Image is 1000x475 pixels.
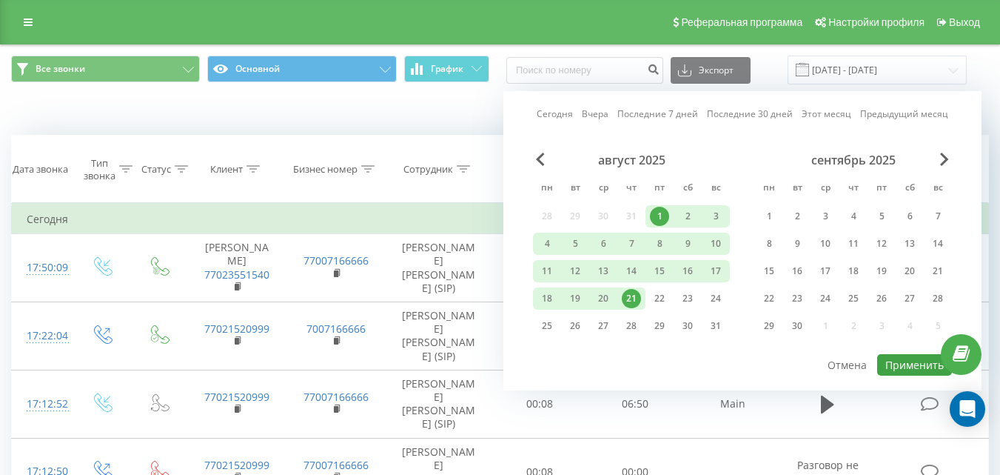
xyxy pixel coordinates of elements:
[204,390,269,404] a: 77021520999
[617,288,645,310] div: чт 21 авг. 2025 г.
[816,289,835,308] div: 24
[293,163,358,176] div: Бизнес номер
[816,207,835,226] div: 3
[207,56,396,82] button: Основной
[645,315,674,337] div: пт 29 авг. 2025 г.
[949,16,980,28] span: Выход
[594,289,613,308] div: 20
[868,260,896,282] div: пт 19 сент. 2025 г.
[537,107,573,121] a: Сегодня
[622,234,641,253] div: 7
[11,56,200,82] button: Все звонки
[674,288,702,310] div: сб 23 авг. 2025 г.
[650,207,669,226] div: 1
[303,253,369,268] a: 77007166666
[650,262,669,281] div: 15
[141,163,171,176] div: Статус
[928,262,947,281] div: 21
[492,234,588,302] td: 00:07
[561,288,589,310] div: вт 19 авг. 2025 г.
[755,233,783,255] div: пн 8 сент. 2025 г.
[506,57,663,84] input: Поиск по номеру
[431,64,463,74] span: График
[678,207,697,226] div: 2
[788,234,807,253] div: 9
[868,205,896,227] div: пт 5 сент. 2025 г.
[537,262,557,281] div: 11
[896,233,924,255] div: сб 13 сент. 2025 г.
[900,289,919,308] div: 27
[839,205,868,227] div: чт 4 сент. 2025 г.
[12,205,989,234] td: Сегодня
[204,322,269,336] a: 77021520999
[758,178,780,200] abbr: понедельник
[561,233,589,255] div: вт 5 авг. 2025 г.
[617,233,645,255] div: чт 7 авг. 2025 г.
[622,316,641,336] div: 28
[677,178,699,200] abbr: суббота
[759,234,779,253] div: 8
[755,205,783,227] div: пн 1 сент. 2025 г.
[860,107,948,121] a: Предыдущий месяц
[783,260,811,282] div: вт 16 сент. 2025 г.
[674,233,702,255] div: сб 9 авг. 2025 г.
[828,16,925,28] span: Настройки профиля
[839,260,868,282] div: чт 18 сент. 2025 г.
[705,178,727,200] abbr: воскресенье
[492,302,588,371] td: 00:13
[674,260,702,282] div: сб 16 авг. 2025 г.
[759,207,779,226] div: 1
[617,260,645,282] div: чт 14 авг. 2025 г.
[648,178,671,200] abbr: пятница
[702,233,730,255] div: вс 10 авг. 2025 г.
[811,260,839,282] div: ср 17 сент. 2025 г.
[786,178,808,200] abbr: вторник
[645,205,674,227] div: пт 1 авг. 2025 г.
[650,316,669,336] div: 29
[877,354,952,376] button: Применить
[589,233,617,255] div: ср 6 авг. 2025 г.
[589,288,617,310] div: ср 20 авг. 2025 г.
[783,315,811,337] div: вт 30 сент. 2025 г.
[404,56,489,82] button: График
[702,205,730,227] div: вс 3 авг. 2025 г.
[27,390,58,419] div: 17:12:52
[814,178,836,200] abbr: среда
[683,370,782,438] td: Main
[645,288,674,310] div: пт 22 авг. 2025 г.
[844,262,863,281] div: 18
[928,234,947,253] div: 14
[622,289,641,308] div: 21
[27,322,58,351] div: 17:22:04
[896,205,924,227] div: сб 6 сент. 2025 г.
[533,288,561,310] div: пн 18 авг. 2025 г.
[537,289,557,308] div: 18
[924,288,952,310] div: вс 28 сент. 2025 г.
[872,262,891,281] div: 19
[816,234,835,253] div: 10
[204,268,269,282] a: 77023551540
[788,262,807,281] div: 16
[924,205,952,227] div: вс 7 сент. 2025 г.
[386,370,492,438] td: [PERSON_NAME] [PERSON_NAME] (SIP)
[844,207,863,226] div: 4
[645,233,674,255] div: пт 8 авг. 2025 г.
[566,289,585,308] div: 19
[788,316,807,336] div: 30
[582,107,608,121] a: Вчера
[924,233,952,255] div: вс 14 сент. 2025 г.
[204,458,269,472] a: 77021520999
[594,234,613,253] div: 6
[839,233,868,255] div: чт 11 сент. 2025 г.
[811,233,839,255] div: ср 10 сент. 2025 г.
[872,234,891,253] div: 12
[678,316,697,336] div: 30
[802,107,851,121] a: Этот месяц
[36,63,85,75] span: Все звонки
[589,315,617,337] div: ср 27 авг. 2025 г.
[706,316,725,336] div: 31
[589,260,617,282] div: ср 13 авг. 2025 г.
[671,57,751,84] button: Экспорт
[27,253,58,282] div: 17:50:09
[403,163,453,176] div: Сотрудник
